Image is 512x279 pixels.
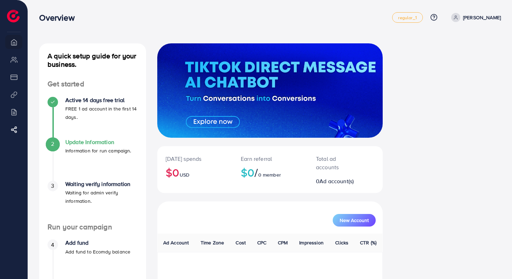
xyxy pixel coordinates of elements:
[392,12,423,23] a: regular_1
[335,239,348,246] span: Clicks
[65,248,130,256] p: Add fund to Ecomdy balance
[39,181,146,223] li: Waiting verify information
[278,239,288,246] span: CPM
[299,239,324,246] span: Impression
[340,218,369,223] span: New Account
[39,80,146,88] h4: Get started
[201,239,224,246] span: Time Zone
[39,52,146,69] h4: A quick setup guide for your business.
[65,146,131,155] p: Information for run campaign.
[65,105,138,121] p: FREE 1 ad account in the first 14 days.
[316,178,355,185] h2: 0
[448,13,501,22] a: [PERSON_NAME]
[166,155,224,163] p: [DATE] spends
[51,182,54,190] span: 3
[65,181,138,187] h4: Waiting verify information
[65,188,138,205] p: Waiting for admin verify information.
[241,155,299,163] p: Earn referral
[39,139,146,181] li: Update Information
[319,177,354,185] span: Ad account(s)
[257,239,266,246] span: CPC
[463,13,501,22] p: [PERSON_NAME]
[7,10,20,22] img: logo
[316,155,355,171] p: Total ad accounts
[254,164,258,180] span: /
[180,171,189,178] span: USD
[236,239,246,246] span: Cost
[65,239,130,246] h4: Add fund
[51,140,54,148] span: 2
[39,223,146,231] h4: Run your campaign
[163,239,189,246] span: Ad Account
[51,241,54,249] span: 4
[65,139,131,145] h4: Update Information
[241,166,299,179] h2: $0
[39,13,80,23] h3: Overview
[166,166,224,179] h2: $0
[65,97,138,103] h4: Active 14 days free trial
[333,214,376,227] button: New Account
[258,171,281,178] span: 0 member
[39,97,146,139] li: Active 14 days free trial
[398,15,417,20] span: regular_1
[360,239,376,246] span: CTR (%)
